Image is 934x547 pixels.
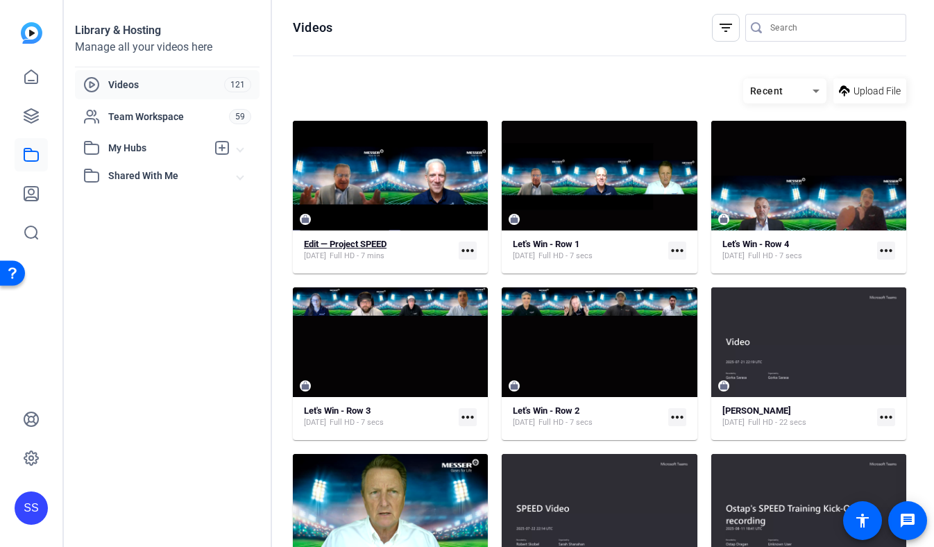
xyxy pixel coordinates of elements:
div: Library & Hosting [75,22,260,39]
span: Upload File [854,84,901,99]
span: 121 [224,77,251,92]
strong: Let's Win - Row 1 [513,239,579,249]
span: [DATE] [304,417,326,428]
mat-icon: more_horiz [877,408,895,426]
strong: Edit — Project SPEED [304,239,387,249]
span: Full HD - 22 secs [748,417,806,428]
strong: Let's Win - Row 3 [304,405,371,416]
mat-expansion-panel-header: Shared With Me [75,162,260,190]
span: [DATE] [513,251,535,262]
mat-expansion-panel-header: My Hubs [75,134,260,162]
input: Search [770,19,895,36]
mat-icon: more_horiz [668,242,686,260]
span: [DATE] [722,251,745,262]
span: 59 [229,109,251,124]
span: Full HD - 7 secs [538,251,593,262]
strong: [PERSON_NAME] [722,405,791,416]
img: blue-gradient.svg [21,22,42,44]
mat-icon: more_horiz [459,242,477,260]
span: [DATE] [304,251,326,262]
mat-icon: filter_list [718,19,734,36]
span: [DATE] [513,417,535,428]
span: Recent [750,85,783,96]
span: [DATE] [722,417,745,428]
mat-icon: more_horiz [668,408,686,426]
mat-icon: accessibility [854,512,871,529]
span: Full HD - 7 mins [330,251,384,262]
span: Videos [108,78,224,92]
div: SS [15,491,48,525]
a: Let's Win - Row 4[DATE]Full HD - 7 secs [722,239,872,262]
a: [PERSON_NAME][DATE]Full HD - 22 secs [722,405,872,428]
div: Manage all your videos here [75,39,260,56]
span: Full HD - 7 secs [748,251,802,262]
strong: Let's Win - Row 4 [722,239,789,249]
span: Full HD - 7 secs [538,417,593,428]
a: Let's Win - Row 2[DATE]Full HD - 7 secs [513,405,662,428]
button: Upload File [833,78,906,103]
span: Team Workspace [108,110,229,124]
mat-icon: message [899,512,916,529]
span: Full HD - 7 secs [330,417,384,428]
span: Shared With Me [108,169,237,183]
a: Edit — Project SPEED[DATE]Full HD - 7 mins [304,239,453,262]
span: My Hubs [108,141,207,155]
a: Let's Win - Row 1[DATE]Full HD - 7 secs [513,239,662,262]
mat-icon: more_horiz [877,242,895,260]
mat-icon: more_horiz [459,408,477,426]
a: Let's Win - Row 3[DATE]Full HD - 7 secs [304,405,453,428]
h1: Videos [293,19,332,36]
strong: Let's Win - Row 2 [513,405,579,416]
